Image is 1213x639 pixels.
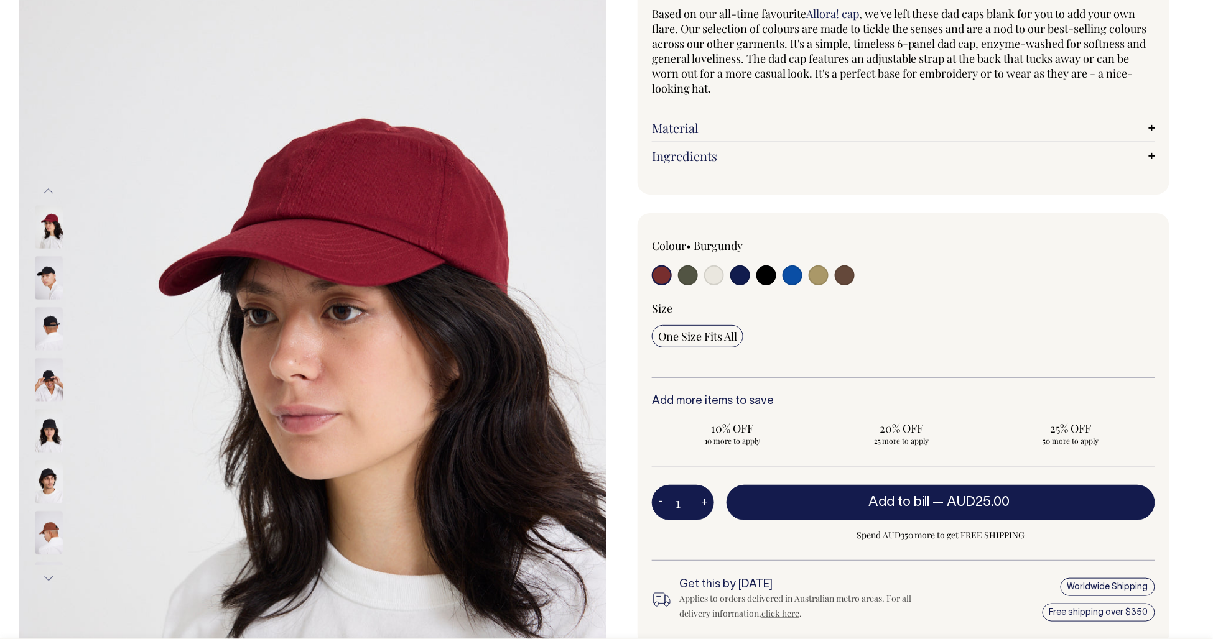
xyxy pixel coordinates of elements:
[679,591,927,621] div: Applies to orders delivered in Australian metro areas. For all delivery information, .
[658,421,807,436] span: 10% OFF
[761,607,799,619] a: click here
[686,238,691,253] span: •
[35,511,63,554] img: chocolate
[652,395,1155,408] h6: Add more items to save
[35,256,63,300] img: black
[35,358,63,402] img: black
[947,496,1010,508] span: AUD25.00
[652,490,669,515] button: -
[39,565,58,593] button: Next
[35,562,63,605] img: chocolate
[652,149,1155,163] a: Ingredients
[827,421,977,436] span: 20% OFF
[35,205,63,249] img: burgundy
[827,436,977,446] span: 25 more to apply
[658,436,807,446] span: 10 more to apply
[679,579,927,591] h6: Get this by [DATE]
[652,301,1155,316] div: Size
[652,417,814,449] input: 10% OFF 10 more to apply
[806,6,859,21] a: Allora! cap
[695,490,714,515] button: +
[727,528,1155,543] span: Spend AUD350 more to get FREE SHIPPING
[996,436,1145,446] span: 50 more to apply
[658,329,737,344] span: One Size Fits All
[996,421,1145,436] span: 25% OFF
[727,485,1155,520] button: Add to bill —AUD25.00
[35,460,63,503] img: black
[933,496,1013,508] span: —
[652,6,1147,96] span: , we've left these dad caps blank for you to add your own flare. Our selection of colours are mad...
[652,6,806,21] span: Based on our all-time favourite
[35,307,63,351] img: black
[652,325,743,347] input: One Size Fits All
[990,417,1151,449] input: 25% OFF 50 more to apply
[694,238,743,253] label: Burgundy
[652,121,1155,136] a: Material
[821,417,983,449] input: 20% OFF 25 more to apply
[39,178,58,206] button: Previous
[869,496,930,508] span: Add to bill
[35,409,63,453] img: black
[652,238,853,253] div: Colour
